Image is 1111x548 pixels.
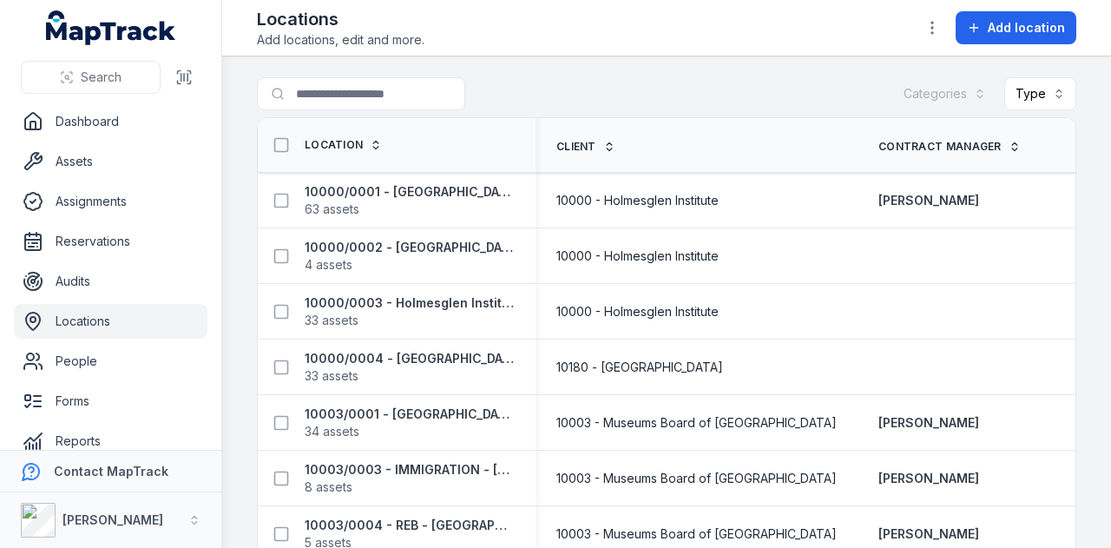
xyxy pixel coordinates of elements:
[305,461,515,479] strong: 10003/0003 - IMMIGRATION - [GEOGRAPHIC_DATA]
[878,414,979,432] a: [PERSON_NAME]
[556,525,837,543] span: 10003 - Museums Board of [GEOGRAPHIC_DATA]
[14,344,207,379] a: People
[305,239,515,256] strong: 10000/0002 - [GEOGRAPHIC_DATA] - [PERSON_NAME][GEOGRAPHIC_DATA]
[878,470,979,487] a: [PERSON_NAME]
[556,359,723,376] span: 10180 - [GEOGRAPHIC_DATA]
[305,183,515,218] a: 10000/0001 - [GEOGRAPHIC_DATA] - [GEOGRAPHIC_DATA]63 assets
[556,248,719,265] span: 10000 - Holmesglen Institute
[305,201,359,218] span: 63 assets
[14,304,207,339] a: Locations
[257,31,424,49] span: Add locations, edit and more.
[878,140,1002,154] span: Contract Manager
[556,470,837,487] span: 10003 - Museums Board of [GEOGRAPHIC_DATA]
[81,69,122,86] span: Search
[14,104,207,139] a: Dashboard
[14,184,207,219] a: Assignments
[305,406,515,423] strong: 10003/0001 - [GEOGRAPHIC_DATA]
[556,414,837,432] span: 10003 - Museums Board of [GEOGRAPHIC_DATA]
[14,264,207,299] a: Audits
[305,256,352,274] span: 4 assets
[988,19,1065,36] span: Add location
[305,517,515,534] strong: 10003/0004 - REB - [GEOGRAPHIC_DATA]
[257,7,424,31] h2: Locations
[54,464,168,479] strong: Contact MapTrack
[305,312,358,329] span: 33 assets
[14,144,207,179] a: Assets
[556,303,719,320] span: 10000 - Holmesglen Institute
[878,140,1021,154] a: Contract Manager
[305,138,382,152] a: Location
[305,367,358,385] span: 33 assets
[305,294,515,312] strong: 10000/0003 - Holmesglen Institute - [GEOGRAPHIC_DATA]
[305,406,515,440] a: 10003/0001 - [GEOGRAPHIC_DATA]34 assets
[305,294,515,329] a: 10000/0003 - Holmesglen Institute - [GEOGRAPHIC_DATA]33 assets
[305,138,363,152] span: Location
[305,423,359,440] span: 34 assets
[1004,77,1076,110] button: Type
[305,350,515,385] a: 10000/0004 - [GEOGRAPHIC_DATA] - [GEOGRAPHIC_DATA]33 assets
[305,479,352,496] span: 8 assets
[556,192,719,209] span: 10000 - Holmesglen Institute
[14,224,207,259] a: Reservations
[62,512,163,527] strong: [PERSON_NAME]
[878,192,979,209] a: [PERSON_NAME]
[956,11,1076,44] button: Add location
[305,183,515,201] strong: 10000/0001 - [GEOGRAPHIC_DATA] - [GEOGRAPHIC_DATA]
[46,10,176,45] a: MapTrack
[14,384,207,419] a: Forms
[305,461,515,496] a: 10003/0003 - IMMIGRATION - [GEOGRAPHIC_DATA]8 assets
[305,350,515,367] strong: 10000/0004 - [GEOGRAPHIC_DATA] - [GEOGRAPHIC_DATA]
[21,61,161,94] button: Search
[556,140,596,154] span: Client
[305,239,515,274] a: 10000/0002 - [GEOGRAPHIC_DATA] - [PERSON_NAME][GEOGRAPHIC_DATA]4 assets
[14,424,207,459] a: Reports
[878,525,979,543] a: [PERSON_NAME]
[556,140,615,154] a: Client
